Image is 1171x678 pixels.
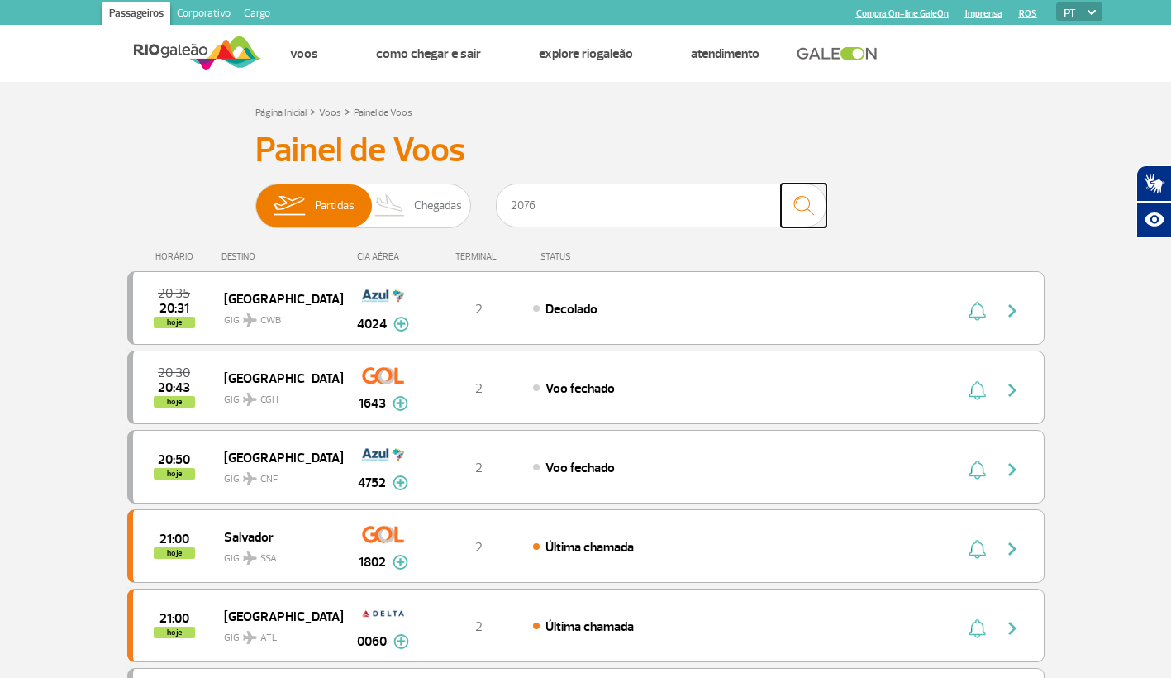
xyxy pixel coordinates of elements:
span: 2025-09-25 20:31:05 [159,303,189,314]
span: [GEOGRAPHIC_DATA] [224,367,330,389]
span: GIG [224,304,330,328]
span: 1802 [359,552,386,572]
span: Partidas [315,184,355,227]
img: sino-painel-voo.svg [969,301,986,321]
h3: Painel de Voos [255,130,916,171]
img: destiny_airplane.svg [243,631,257,644]
span: CGH [260,393,278,408]
span: CWB [260,313,281,328]
span: Voo fechado [545,380,615,397]
a: Atendimento [691,45,759,62]
span: [GEOGRAPHIC_DATA] [224,605,330,627]
img: slider-desembarque [366,184,415,227]
a: > [310,102,316,121]
a: Como chegar e sair [376,45,481,62]
img: seta-direita-painel-voo.svg [1002,460,1022,480]
input: Voo, cidade ou cia aérea [496,184,826,227]
span: 2 [475,460,483,476]
span: CNF [260,472,278,487]
span: Salvador [224,526,330,547]
img: mais-info-painel-voo.svg [393,396,408,411]
span: hoje [154,627,195,638]
a: Explore RIOgaleão [539,45,633,62]
span: 2025-09-25 20:35:00 [158,288,190,299]
span: Última chamada [545,539,634,556]
img: slider-embarque [263,184,315,227]
img: sino-painel-voo.svg [969,460,986,480]
a: Painel de Voos [354,107,412,119]
img: seta-direita-painel-voo.svg [1002,618,1022,638]
button: Abrir tradutor de língua de sinais. [1136,165,1171,202]
img: destiny_airplane.svg [243,313,257,327]
img: destiny_airplane.svg [243,472,257,485]
span: 2025-09-25 20:50:00 [158,454,190,466]
span: GIG [224,384,330,408]
span: Voo fechado [545,460,615,476]
a: Página Inicial [255,107,307,119]
div: Plugin de acessibilidade da Hand Talk. [1136,165,1171,238]
div: DESTINO [221,251,342,262]
div: STATUS [532,251,667,262]
span: 0060 [357,632,387,652]
span: 2025-09-25 21:00:00 [159,613,189,624]
span: GIG [224,622,330,646]
span: 2 [475,539,483,556]
span: Decolado [545,301,597,318]
span: SSA [260,551,277,566]
span: [GEOGRAPHIC_DATA] [224,446,330,468]
a: Imprensa [965,8,1002,19]
span: Chegadas [414,184,462,227]
span: Última chamada [545,618,634,635]
span: GIG [224,542,330,566]
span: hoje [154,396,195,408]
a: Passageiros [102,2,170,28]
span: hoje [154,317,195,328]
img: seta-direita-painel-voo.svg [1002,301,1022,321]
div: TERMINAL [425,251,532,262]
a: Cargo [237,2,277,28]
img: mais-info-painel-voo.svg [393,317,409,332]
a: RQS [1019,8,1037,19]
img: seta-direita-painel-voo.svg [1002,539,1022,559]
a: Voos [290,45,318,62]
span: 2025-09-25 21:00:00 [159,533,189,545]
img: seta-direita-painel-voo.svg [1002,380,1022,400]
div: CIA AÉREA [342,251,425,262]
img: mais-info-painel-voo.svg [393,634,409,649]
span: 2025-09-25 20:30:00 [158,367,190,379]
span: hoje [154,547,195,559]
a: Compra On-line GaleOn [856,8,949,19]
span: [GEOGRAPHIC_DATA] [224,288,330,309]
a: Voos [319,107,341,119]
span: hoje [154,468,195,480]
span: 2 [475,301,483,318]
img: destiny_airplane.svg [243,393,257,406]
img: mais-info-painel-voo.svg [393,555,408,570]
span: 2 [475,380,483,397]
img: sino-painel-voo.svg [969,380,986,400]
img: sino-painel-voo.svg [969,539,986,559]
div: HORÁRIO [132,251,222,262]
span: ATL [260,631,277,646]
img: destiny_airplane.svg [243,551,257,565]
span: GIG [224,463,330,487]
span: 2025-09-25 20:43:43 [158,382,190,394]
img: mais-info-painel-voo.svg [393,475,408,490]
span: 4024 [357,314,387,334]
span: 4752 [358,473,386,493]
button: Abrir recursos assistivos. [1136,202,1171,238]
a: Corporativo [170,2,237,28]
span: 1643 [359,394,386,413]
a: > [345,102,350,121]
img: sino-painel-voo.svg [969,618,986,638]
span: 2 [475,618,483,635]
